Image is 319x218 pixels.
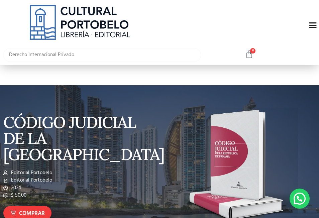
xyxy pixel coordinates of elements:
[9,177,52,184] span: Editorial Portobelo
[9,169,52,177] span: Editorial Portobelo
[19,209,45,218] span: Comprar
[250,48,255,53] span: 0
[245,50,253,59] a: 0
[9,192,26,199] span: $ 50.00
[3,114,156,162] p: CÓDIGO JUDICIAL DE LA [GEOGRAPHIC_DATA]
[290,189,310,209] div: Contactar por WhatsApp
[3,48,201,62] input: Búsqueda
[9,184,21,192] span: 2024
